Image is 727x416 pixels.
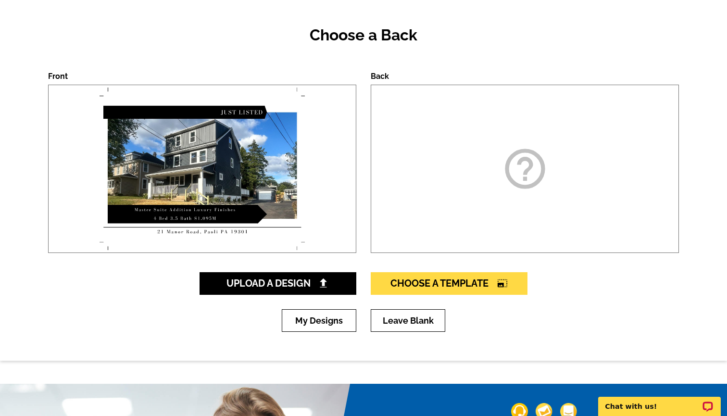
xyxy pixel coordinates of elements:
[200,272,356,295] a: Upload A Design
[371,272,527,295] a: Choose A Templatephoto_size_select_large
[390,277,508,289] span: Choose A Template
[501,145,549,193] i: help_outline
[371,309,445,332] a: Leave Blank
[371,72,389,81] label: Back
[97,85,307,252] img: large-thumb.jpg
[592,386,727,416] iframe: LiveChat chat widget
[226,277,330,289] span: Upload A Design
[48,26,679,44] h2: Choose a Back
[497,278,508,288] i: photo_size_select_large
[48,72,68,81] label: Front
[282,309,356,332] a: My Designs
